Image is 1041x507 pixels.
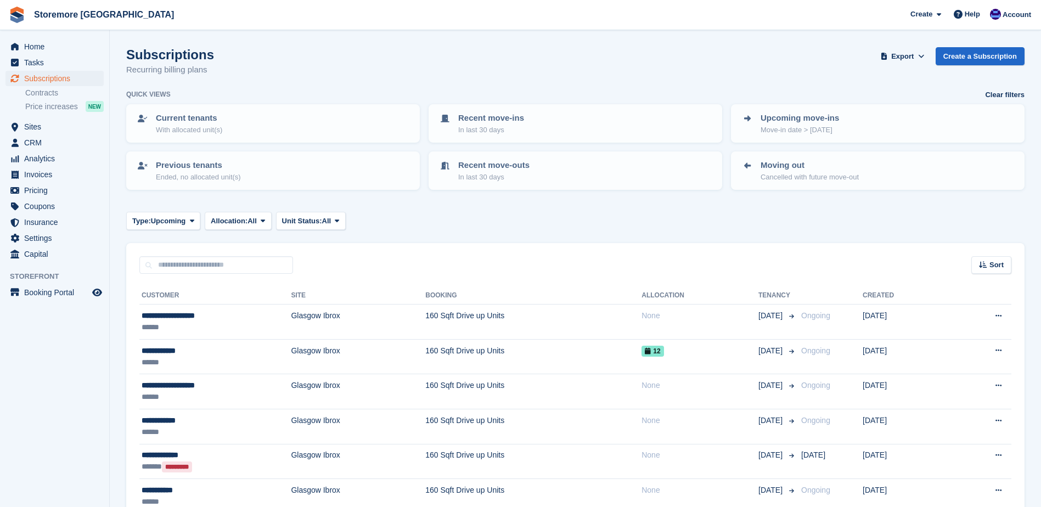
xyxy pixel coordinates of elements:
[5,215,104,230] a: menu
[127,105,419,142] a: Current tenants With allocated unit(s)
[801,381,830,390] span: Ongoing
[732,153,1023,189] a: Moving out Cancelled with future move-out
[863,305,948,340] td: [DATE]
[205,212,272,230] button: Allocation: All
[758,345,785,357] span: [DATE]
[9,7,25,23] img: stora-icon-8386f47178a22dfd0bd8f6a31ec36ba5ce8667c1dd55bd0f319d3a0aa187defe.svg
[758,449,785,461] span: [DATE]
[425,339,642,374] td: 160 Sqft Drive up Units
[458,172,530,183] p: In last 30 days
[425,409,642,444] td: 160 Sqft Drive up Units
[24,55,90,70] span: Tasks
[25,88,104,98] a: Contracts
[425,374,642,409] td: 160 Sqft Drive up Units
[5,183,104,198] a: menu
[458,125,524,136] p: In last 30 days
[5,39,104,54] a: menu
[91,286,104,299] a: Preview store
[25,100,104,112] a: Price increases NEW
[24,246,90,262] span: Capital
[5,151,104,166] a: menu
[642,415,758,426] div: None
[801,346,830,355] span: Ongoing
[642,449,758,461] div: None
[879,47,927,65] button: Export
[156,125,222,136] p: With allocated unit(s)
[126,47,214,62] h1: Subscriptions
[758,485,785,496] span: [DATE]
[758,287,797,305] th: Tenancy
[24,119,90,134] span: Sites
[24,39,90,54] span: Home
[291,444,425,479] td: Glasgow Ibrox
[5,246,104,262] a: menu
[139,287,291,305] th: Customer
[910,9,932,20] span: Create
[642,310,758,322] div: None
[5,71,104,86] a: menu
[126,89,171,99] h6: Quick views
[425,287,642,305] th: Booking
[5,55,104,70] a: menu
[761,159,859,172] p: Moving out
[126,64,214,76] p: Recurring billing plans
[863,287,948,305] th: Created
[425,305,642,340] td: 160 Sqft Drive up Units
[891,51,914,62] span: Export
[151,216,186,227] span: Upcoming
[24,167,90,182] span: Invoices
[126,212,200,230] button: Type: Upcoming
[247,216,257,227] span: All
[758,380,785,391] span: [DATE]
[5,119,104,134] a: menu
[322,216,331,227] span: All
[425,444,642,479] td: 160 Sqft Drive up Units
[758,415,785,426] span: [DATE]
[430,153,721,189] a: Recent move-outs In last 30 days
[132,216,151,227] span: Type:
[291,409,425,444] td: Glasgow Ibrox
[291,287,425,305] th: Site
[211,216,247,227] span: Allocation:
[801,311,830,320] span: Ongoing
[5,230,104,246] a: menu
[642,287,758,305] th: Allocation
[642,380,758,391] div: None
[863,444,948,479] td: [DATE]
[282,216,322,227] span: Unit Status:
[801,486,830,494] span: Ongoing
[761,125,839,136] p: Move-in date > [DATE]
[989,260,1004,271] span: Sort
[458,159,530,172] p: Recent move-outs
[642,485,758,496] div: None
[5,199,104,214] a: menu
[10,271,109,282] span: Storefront
[863,339,948,374] td: [DATE]
[985,89,1025,100] a: Clear filters
[156,159,241,172] p: Previous tenants
[863,374,948,409] td: [DATE]
[801,416,830,425] span: Ongoing
[430,105,721,142] a: Recent move-ins In last 30 days
[936,47,1025,65] a: Create a Subscription
[863,409,948,444] td: [DATE]
[24,183,90,198] span: Pricing
[24,135,90,150] span: CRM
[990,9,1001,20] img: Angela
[25,102,78,112] span: Price increases
[86,101,104,112] div: NEW
[1003,9,1031,20] span: Account
[458,112,524,125] p: Recent move-ins
[5,135,104,150] a: menu
[291,305,425,340] td: Glasgow Ibrox
[24,151,90,166] span: Analytics
[5,167,104,182] a: menu
[156,172,241,183] p: Ended, no allocated unit(s)
[276,212,346,230] button: Unit Status: All
[24,285,90,300] span: Booking Portal
[127,153,419,189] a: Previous tenants Ended, no allocated unit(s)
[156,112,222,125] p: Current tenants
[642,346,663,357] span: 12
[732,105,1023,142] a: Upcoming move-ins Move-in date > [DATE]
[5,285,104,300] a: menu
